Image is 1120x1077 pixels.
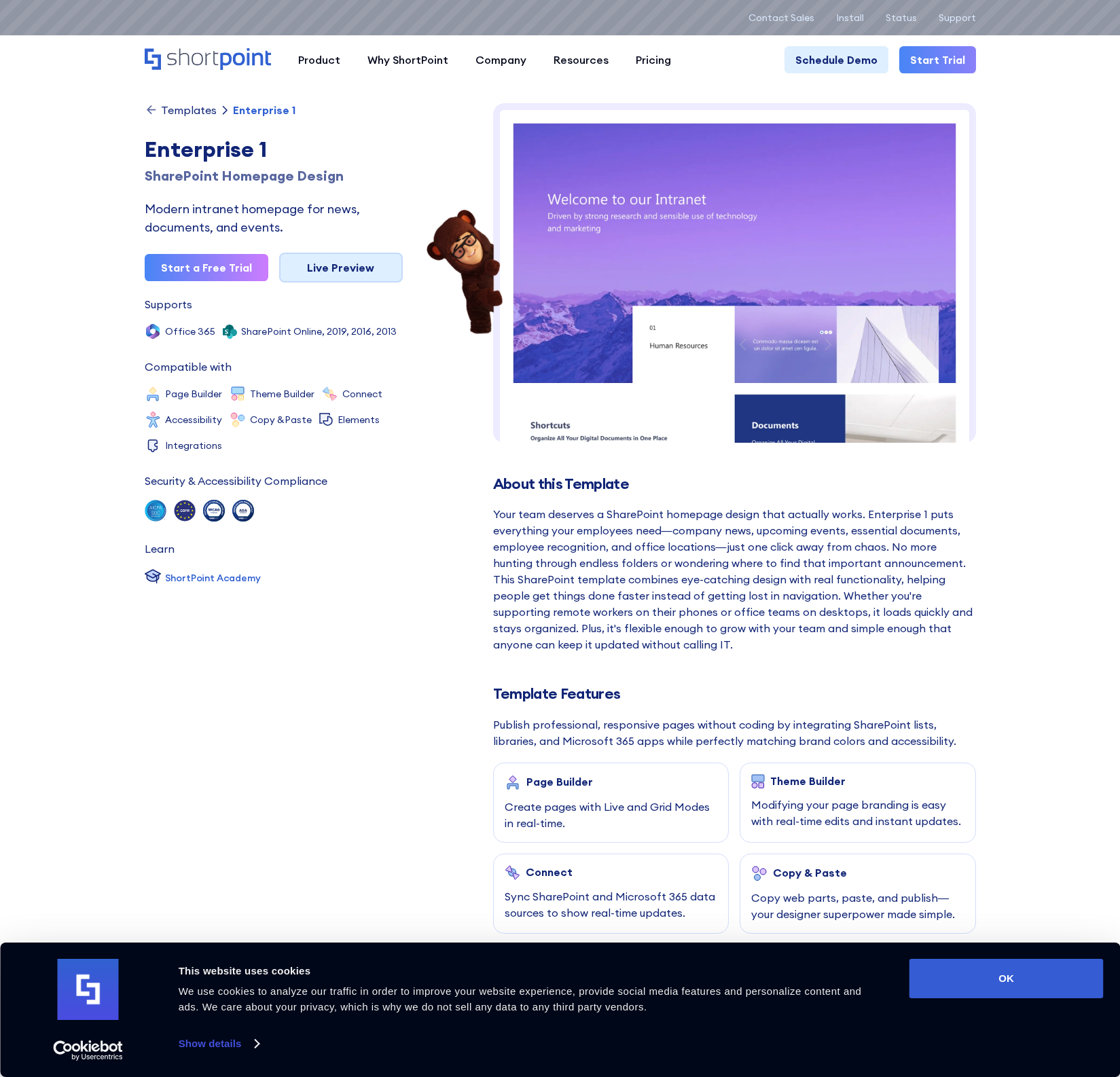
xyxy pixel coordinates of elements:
[462,46,540,73] a: Company
[354,46,462,73] a: Why ShortPoint
[636,52,671,68] div: Pricing
[145,500,166,522] img: soc 2
[751,890,964,922] div: Copy web parts, paste, and publish—your designer superpower made simple.
[540,46,622,73] a: Resources
[179,985,862,1012] span: We use cookies to analyze our traffic in order to improve your website experience, provide social...
[145,200,403,236] div: Modern intranet homepage for news, documents, and events.
[145,361,232,372] div: Compatible with
[145,543,175,554] div: Learn
[493,475,976,492] h2: About this Template
[493,685,976,702] h2: Template Features
[367,52,448,68] div: Why ShortPoint
[145,475,327,486] div: Security & Accessibility Compliance
[875,919,1120,1077] iframe: Chat Widget
[250,415,312,424] div: Copy &Paste
[554,52,609,68] div: Resources
[250,389,314,399] div: Theme Builder
[165,327,215,336] div: Office 365
[165,441,222,450] div: Integrations
[145,254,268,281] a: Start a Free Trial
[505,888,718,921] div: Sync SharePoint and Microsoft 365 data sources to show real-time updates.
[165,389,222,399] div: Page Builder
[179,1034,259,1054] a: Show details
[751,797,964,829] div: Modifying your page branding is easy with real-time edits and instant updates.
[298,52,340,68] div: Product
[475,52,526,68] div: Company
[165,415,222,424] div: Accessibility
[179,963,879,979] div: This website uses cookies
[493,506,976,653] div: Your team deserves a SharePoint homepage design that actually works. Enterprise 1 puts everything...
[526,866,573,878] div: Connect
[770,775,846,787] div: Theme Builder
[58,959,119,1020] img: logo
[165,571,261,585] div: ShortPoint Academy
[145,166,403,186] div: SharePoint Homepage Design
[338,415,380,424] div: Elements
[939,12,976,23] a: Support
[233,105,295,115] div: Enterprise 1
[899,46,976,73] a: Start Trial
[773,866,847,879] div: Copy & Paste
[145,299,192,310] div: Supports
[161,105,217,115] div: Templates
[241,327,397,336] div: SharePoint Online, 2019, 2016, 2013
[526,775,593,788] div: Page Builder
[145,568,261,588] a: ShortPoint Academy
[342,389,382,399] div: Connect
[886,12,917,23] a: Status
[622,46,685,73] a: Pricing
[145,48,271,71] a: Home
[836,12,864,23] a: Install
[145,133,403,166] div: Enterprise 1
[493,103,976,1077] img: Enterprise 1 – SharePoint Homepage Design: Modern intranet homepage for news, documents, and events.
[145,103,217,117] a: Templates
[784,46,888,73] a: Schedule Demo
[909,959,1104,998] button: OK
[279,253,403,282] a: Live Preview
[29,1040,147,1061] a: Usercentrics Cookiebot - opens in a new window
[505,799,718,831] div: Create pages with Live and Grid Modes in real-time.
[285,46,354,73] a: Product
[493,716,976,749] div: Publish professional, responsive pages without coding by integrating SharePoint lists, libraries,...
[748,12,814,23] a: Contact Sales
